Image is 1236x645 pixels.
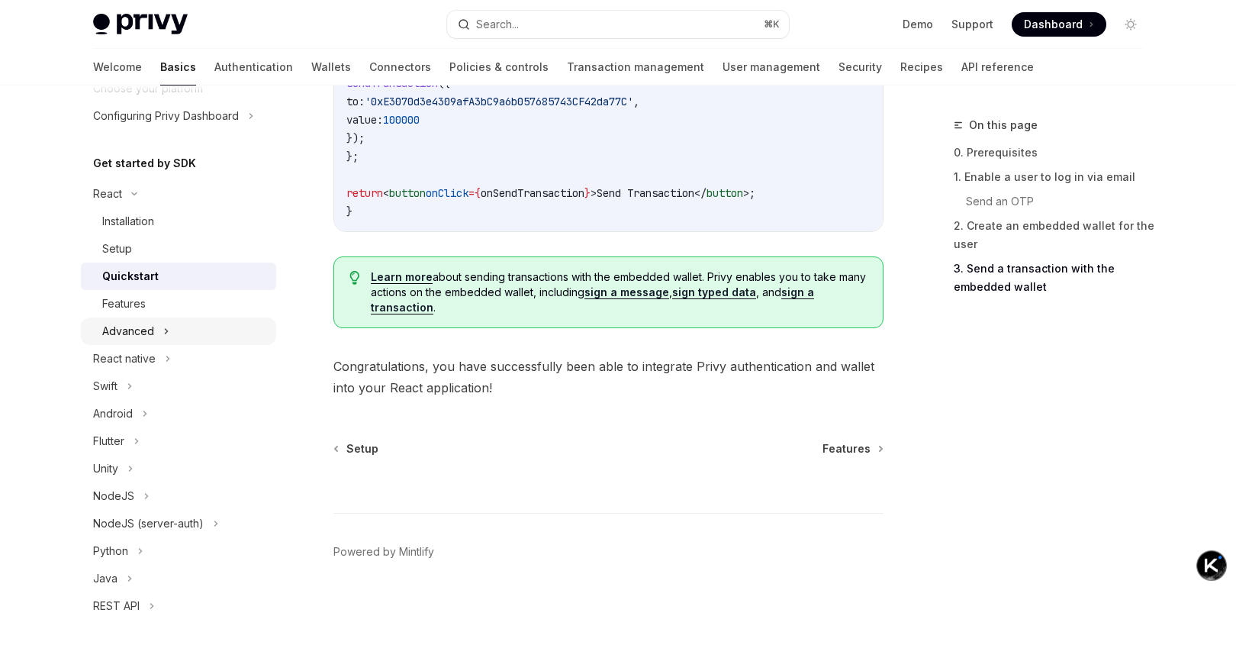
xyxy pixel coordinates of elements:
span: Features [822,441,871,456]
span: value: [346,113,383,127]
span: }; [346,150,359,163]
div: Flutter [93,432,124,450]
span: button [707,186,743,200]
span: > [591,186,597,200]
a: Demo [903,17,933,32]
a: Setup [81,235,276,263]
button: Search...⌘K [447,11,789,38]
div: Swift [93,377,117,395]
div: Java [93,569,117,588]
a: Features [81,290,276,318]
a: Support [951,17,993,32]
span: = [468,186,475,200]
div: React [93,185,122,203]
span: < [383,186,389,200]
span: 100000 [383,113,420,127]
button: Toggle dark mode [1119,12,1143,37]
a: 2. Create an embedded wallet for the user [954,214,1155,256]
a: Basics [160,49,196,85]
a: 1. Enable a user to log in via email [954,165,1155,189]
a: Dashboard [1012,12,1106,37]
span: { [475,186,481,200]
a: Features [822,441,882,456]
span: } [584,186,591,200]
span: Congratulations, you have successfully been able to integrate Privy authentication and wallet int... [333,356,884,398]
span: ⌘ K [764,18,780,31]
img: light logo [93,14,188,35]
div: Features [102,295,146,313]
div: React native [93,350,156,368]
a: Security [838,49,882,85]
span: , [633,95,639,108]
a: 0. Prerequisites [954,140,1155,165]
span: about sending transactions with the embedded wallet. Privy enables you to take many actions on th... [371,269,867,315]
a: Learn more [371,270,433,284]
span: onClick [426,186,468,200]
a: Setup [335,441,378,456]
span: to: [346,95,365,108]
a: sign a message [584,285,669,299]
div: Android [93,405,133,423]
a: Send an OTP [966,189,1155,214]
a: Authentication [214,49,293,85]
a: sign typed data [672,285,756,299]
div: Python [93,542,128,560]
a: Welcome [93,49,142,85]
span: }); [346,131,365,145]
div: Search... [476,15,519,34]
a: Installation [81,208,276,235]
span: onSendTransaction [481,186,584,200]
div: Installation [102,212,154,231]
span: ; [749,186,755,200]
div: Configuring Privy Dashboard [93,107,239,125]
div: NodeJS (server-auth) [93,514,204,533]
span: </ [694,186,707,200]
div: Setup [102,240,132,258]
a: Powered by Mintlify [333,544,434,560]
span: return [346,186,383,200]
span: } [346,205,352,218]
a: Quickstart [81,263,276,290]
svg: Tip [349,271,360,285]
a: Policies & controls [449,49,549,85]
span: Dashboard [1024,17,1083,32]
div: Quickstart [102,267,159,285]
span: Send Transaction [597,186,694,200]
a: 3. Send a transaction with the embedded wallet [954,256,1155,299]
a: Connectors [369,49,431,85]
a: API reference [961,49,1034,85]
a: Recipes [900,49,943,85]
div: Advanced [102,322,154,340]
span: '0xE3070d3e4309afA3bC9a6b057685743CF42da77C' [365,95,633,108]
div: Unity [93,460,118,478]
span: button [389,186,426,200]
div: NodeJS [93,487,134,505]
a: Transaction management [567,49,704,85]
span: On this page [969,116,1038,134]
span: > [743,186,749,200]
a: User management [723,49,820,85]
div: REST API [93,597,140,615]
a: Wallets [311,49,351,85]
span: Setup [346,441,378,456]
h5: Get started by SDK [93,154,196,173]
